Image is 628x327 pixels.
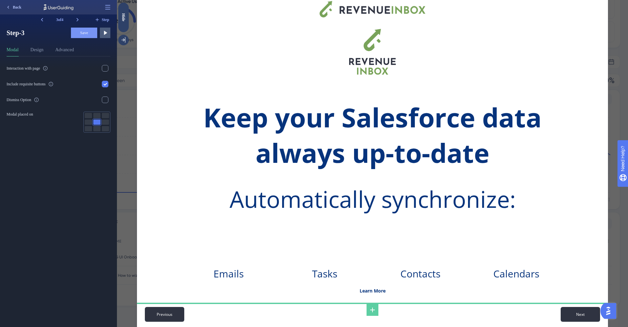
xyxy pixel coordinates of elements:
[93,14,110,25] button: Step
[364,267,435,280] p: Calendars
[172,267,243,280] p: Tasks
[71,28,97,38] button: Save
[7,97,31,102] div: Dismiss Option
[58,183,453,214] p: Automatically synchronize:
[7,46,19,56] button: Modal
[7,28,66,37] span: Step-3
[47,14,72,25] div: 3 of 4
[203,1,308,17] img: rg-logo-color-inbox-big.png
[15,2,41,10] span: Need Help?
[3,2,24,12] button: Back
[7,66,40,71] div: Interaction with page
[31,46,44,56] button: Design
[76,267,147,280] p: Emails
[80,30,88,35] span: Save
[268,267,339,280] p: Contacts
[13,5,21,10] span: Back
[58,99,453,170] h2: Keep your Salesforce data always up-to-date
[600,301,620,321] iframe: UserGuiding AI Assistant Launcher
[243,288,269,294] a: Learn More
[55,46,74,56] button: Advanced
[7,81,46,87] div: Include requisite buttons
[102,17,109,22] span: Step
[7,112,33,117] span: Modal placed on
